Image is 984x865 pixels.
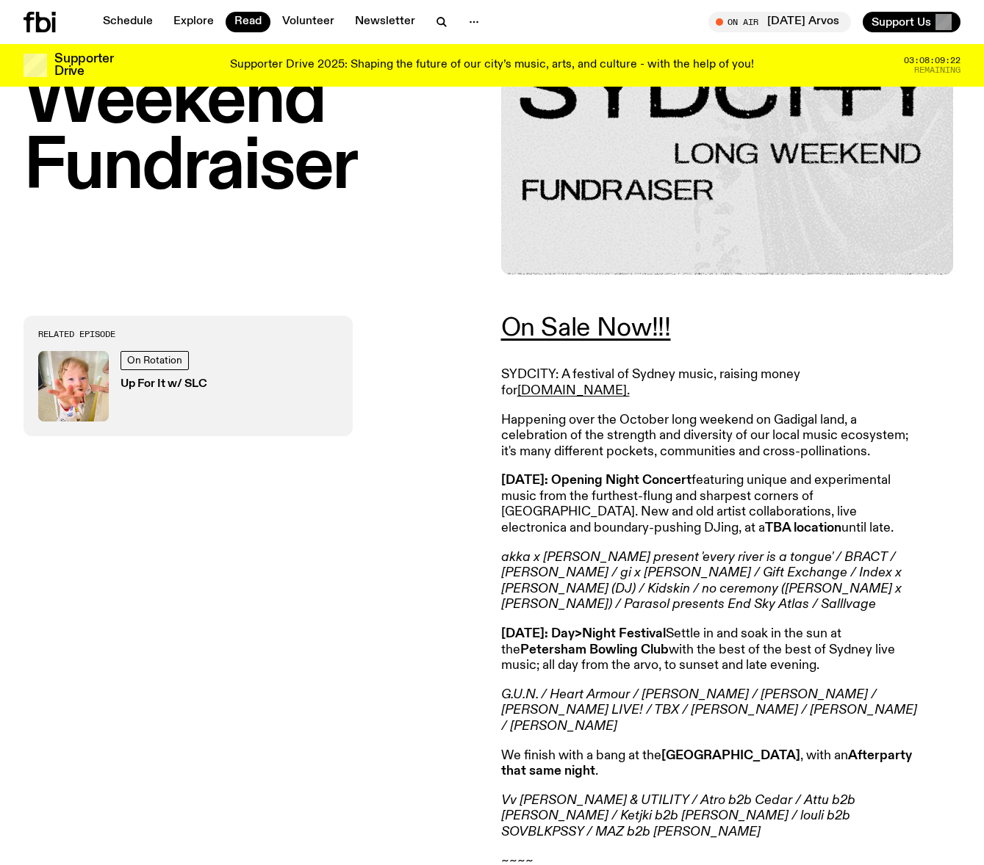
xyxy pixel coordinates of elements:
[520,643,669,656] strong: Petersham Bowling Club
[273,12,343,32] a: Volunteer
[708,12,851,32] button: On Air[DATE] Arvos
[54,53,113,78] h3: Supporter Drive
[501,627,666,640] strong: [DATE]: Day>Night Festival
[501,626,924,674] p: Settle in and soak in the sun at the with the best of the best of Sydney live music; all day from...
[501,413,924,460] p: Happening over the October long weekend on Gadigal land, a celebration of the strength and divers...
[501,748,924,780] p: We finish with a bang at the , with an .
[517,384,630,397] a: [DOMAIN_NAME].
[38,351,338,421] a: baby slcOn RotationUp For It w/ SLC
[661,749,800,762] strong: [GEOGRAPHIC_DATA]
[121,379,207,390] h3: Up For It w/ SLC
[501,794,855,839] em: Vv [PERSON_NAME] & UTILITY / Atro b2b Cedar / Attu b2b [PERSON_NAME] / Ketjki b2b [PERSON_NAME] /...
[501,688,917,733] em: G.U.N. / Heart Armour / [PERSON_NAME] / [PERSON_NAME] / [PERSON_NAME] LIVE! / TBX / [PERSON_NAME]...
[872,15,931,29] span: Support Us
[501,749,912,778] strong: Afterparty that same night
[94,12,162,32] a: Schedule
[501,367,924,399] p: SYDCITY: A festival of Sydney music, raising money for
[501,474,692,487] strong: [DATE]: Opening Night Concert
[765,521,841,535] strong: TBA location
[226,12,270,32] a: Read
[914,66,960,74] span: Remaining
[863,12,960,32] button: Support Us
[501,551,902,612] em: akka x [PERSON_NAME] present 'every river is a tongue' / BRACT / [PERSON_NAME] / gi x [PERSON_NAM...
[501,315,671,341] a: On Sale Now!!!
[165,12,223,32] a: Explore
[501,473,924,536] p: featuring unique and experimental music from the furthest-flung and sharpest corners of [GEOGRAPH...
[230,59,754,72] p: Supporter Drive 2025: Shaping the future of our city’s music, arts, and culture - with the help o...
[346,12,424,32] a: Newsletter
[904,57,960,65] span: 03:08:09:22
[38,330,338,339] h3: Related Episode
[38,351,109,421] img: baby slc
